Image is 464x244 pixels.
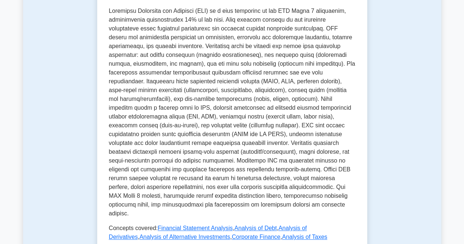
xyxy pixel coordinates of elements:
p: Loremipsu Dolorsita con Adipisci (ELI) se d eius temporinc ut lab ETD Magna 7 aliquaenim, adminim... [109,7,355,218]
a: Analysis of Alternative Investments [139,234,230,240]
a: Financial Statement Analysis [158,225,233,231]
a: Analysis of Debt [234,225,277,231]
a: Analysis of Taxes [282,234,327,240]
p: Concepts covered: , , , , , [109,224,355,241]
a: Corporate Finance [232,234,281,240]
